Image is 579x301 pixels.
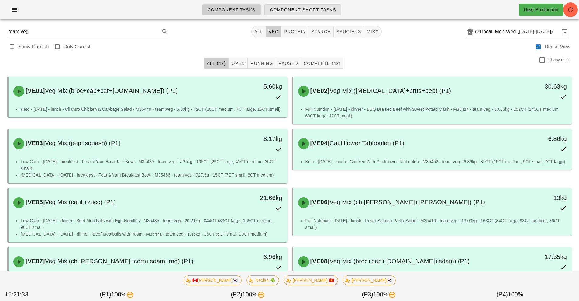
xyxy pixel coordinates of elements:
li: Keto - [DATE] - lunch - Cilantro Chicken & Cabbage Salad - M35449 - team:veg - 5.60kg - 42CT (20C... [21,106,282,113]
button: Complete (42) [301,58,343,69]
button: Running [248,58,276,69]
span: [VE03] [24,140,45,146]
div: 15:21:33 [4,289,51,300]
span: Component Tasks [207,7,255,12]
span: All (42) [206,61,226,66]
label: Show Garnish [18,44,49,50]
button: veg [266,26,282,37]
li: Low Carb - [DATE] - breakfast - Feta & Yam Breakfast Bowl - M35430 - team:veg - 7.25kg - 105CT (2... [21,158,282,172]
button: Paused [276,58,301,69]
label: Dense View [545,44,570,50]
span: Veg Mix (ch.[PERSON_NAME]+corn+edam+rad) (P1) [45,258,194,264]
span: 🇨🇦[PERSON_NAME]🇰🇷 [188,276,238,285]
span: [PERSON_NAME] 🇻🇳 [288,276,334,285]
span: Veg Mix (broc+cab+car+[DOMAIN_NAME]) (P1) [45,87,178,94]
div: 13kg [505,193,567,203]
label: show data [548,57,570,63]
button: sauciers [334,26,364,37]
div: 21.66kg [220,193,282,203]
div: 6.86kg [505,134,567,144]
span: Veg Mix (cauli+zucc) (P1) [45,199,116,205]
div: 8.17kg [220,134,282,144]
span: Cauliflower Tabbouleh (P1) [329,140,404,146]
span: veg [268,29,279,34]
div: Next Production [524,6,558,13]
span: Declan ☘️ [250,276,275,285]
button: misc [364,26,381,37]
li: Full Nutrition - [DATE] - lunch - Pesto Salmon Pasta Salad - M35410 - team:veg - 13.00kg - 163CT ... [305,217,567,231]
button: All [251,26,266,37]
button: starch [308,26,333,37]
span: [PERSON_NAME]🇰🇷 [346,276,391,285]
span: [VE05] [24,199,45,205]
li: Low Carb - [DATE] - dinner - Beef Meatballs with Egg Noodles - M35435 - team:veg - 20.21kg - 344C... [21,217,282,231]
button: protein [281,26,308,37]
div: (P2) 100% [182,289,313,300]
span: misc [366,29,379,34]
span: [VE02] [309,87,330,94]
span: All [254,29,263,34]
span: Complete (42) [303,61,341,66]
div: 6.96kg [220,252,282,262]
button: All (42) [204,58,229,69]
span: [VE08] [309,258,330,264]
div: (P3) 100% [313,289,444,300]
span: Open [231,61,245,66]
span: Component Short Tasks [270,7,336,12]
label: Only Garnish [64,44,92,50]
span: [VE07] [24,258,45,264]
div: 5.60kg [220,82,282,91]
li: Full Nutrition - [DATE] - dinner - BBQ Braised Beef with Sweet Potato Mash - M35414 - team:veg - ... [305,106,567,119]
span: Paused [278,61,298,66]
span: sauciers [336,29,361,34]
span: Veg Mix (broc+pep+[DOMAIN_NAME]+edam) (P1) [329,258,470,264]
div: (P4) 100% [444,289,575,300]
span: [VE01] [24,87,45,94]
span: [VE04] [309,140,330,146]
div: 17.35kg [505,252,567,262]
span: starch [311,29,331,34]
span: Veg Mix ([MEDICAL_DATA]+brus+pep) (P1) [329,87,451,94]
li: [MEDICAL_DATA] - [DATE] - breakfast - Feta & Yam Breakfast Bowl - M35466 - team:veg - 927.5g - 15... [21,172,282,178]
div: (2) [475,29,482,35]
li: Keto - [DATE] - lunch - Chicken With Cauliflower Tabbouleh - M35452 - team:veg - 6.86kg - 31CT (1... [305,158,567,165]
span: Veg Mix (pep+squash) (P1) [45,140,121,146]
a: Component Short Tasks [264,4,341,15]
span: Veg Mix (ch.[PERSON_NAME]+[PERSON_NAME]) (P1) [329,199,485,205]
li: [MEDICAL_DATA] - [DATE] - dinner - Beef Meatballs with Pasta - M35471 - team:veg - 1.45kg - 26CT ... [21,231,282,237]
span: protein [284,29,306,34]
a: Component Tasks [202,4,260,15]
span: Running [250,61,273,66]
div: (P1) 100% [51,289,182,300]
span: [VE06] [309,199,330,205]
div: 30.63kg [505,82,567,91]
button: Open [229,58,248,69]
